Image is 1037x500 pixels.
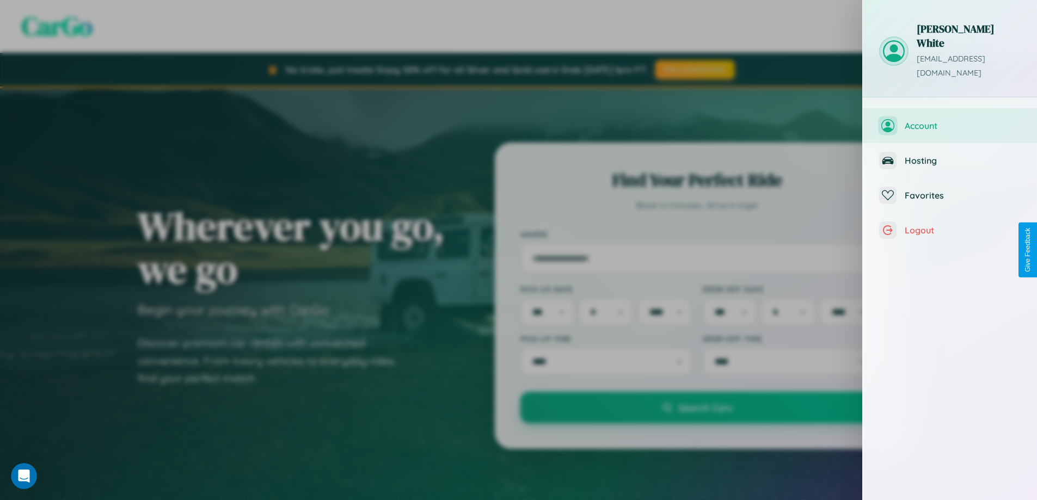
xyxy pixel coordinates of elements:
[11,463,37,489] iframe: Intercom live chat
[863,143,1037,178] button: Hosting
[863,213,1037,248] button: Logout
[917,52,1021,81] p: [EMAIL_ADDRESS][DOMAIN_NAME]
[905,155,1021,166] span: Hosting
[1024,228,1032,272] div: Give Feedback
[863,178,1037,213] button: Favorites
[905,190,1021,201] span: Favorites
[905,225,1021,236] span: Logout
[917,22,1021,50] h3: [PERSON_NAME] White
[905,120,1021,131] span: Account
[863,108,1037,143] button: Account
